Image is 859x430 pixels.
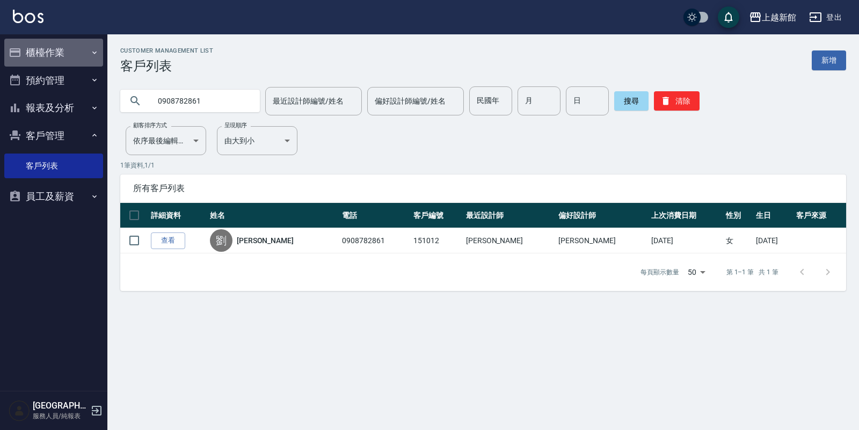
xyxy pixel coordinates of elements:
th: 偏好設計師 [556,203,649,228]
div: 劉 [210,229,232,252]
button: 客戶管理 [4,122,103,150]
p: 服務人員/純報表 [33,411,88,421]
p: 每頁顯示數量 [640,267,679,277]
th: 客戶來源 [794,203,846,228]
h5: [GEOGRAPHIC_DATA] [33,400,88,411]
button: 員工及薪資 [4,183,103,210]
a: 新增 [812,50,846,70]
td: 0908782861 [339,228,411,253]
td: 女 [723,228,753,253]
th: 客戶編號 [411,203,463,228]
td: [PERSON_NAME] [556,228,649,253]
button: 櫃檯作業 [4,39,103,67]
button: 上越新館 [745,6,800,28]
input: 搜尋關鍵字 [150,86,251,115]
th: 詳細資料 [148,203,207,228]
button: 搜尋 [614,91,649,111]
button: 登出 [805,8,846,27]
label: 呈現順序 [224,121,247,129]
button: 清除 [654,91,700,111]
p: 1 筆資料, 1 / 1 [120,161,846,170]
td: 151012 [411,228,463,253]
a: [PERSON_NAME] [237,235,294,246]
th: 姓名 [207,203,340,228]
label: 顧客排序方式 [133,121,167,129]
th: 電話 [339,203,411,228]
div: 上越新館 [762,11,796,24]
th: 生日 [753,203,794,228]
td: [DATE] [753,228,794,253]
span: 所有客戶列表 [133,183,833,194]
button: 報表及分析 [4,94,103,122]
th: 上次消費日期 [649,203,723,228]
th: 最近設計師 [463,203,556,228]
h2: Customer Management List [120,47,213,54]
img: Logo [13,10,43,23]
th: 性別 [723,203,753,228]
td: [PERSON_NAME] [463,228,556,253]
img: Person [9,400,30,421]
p: 第 1–1 筆 共 1 筆 [726,267,778,277]
button: 預約管理 [4,67,103,94]
a: 查看 [151,232,185,249]
h3: 客戶列表 [120,59,213,74]
button: save [718,6,739,28]
div: 50 [683,258,709,287]
div: 依序最後編輯時間 [126,126,206,155]
a: 客戶列表 [4,154,103,178]
td: [DATE] [649,228,723,253]
div: 由大到小 [217,126,297,155]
